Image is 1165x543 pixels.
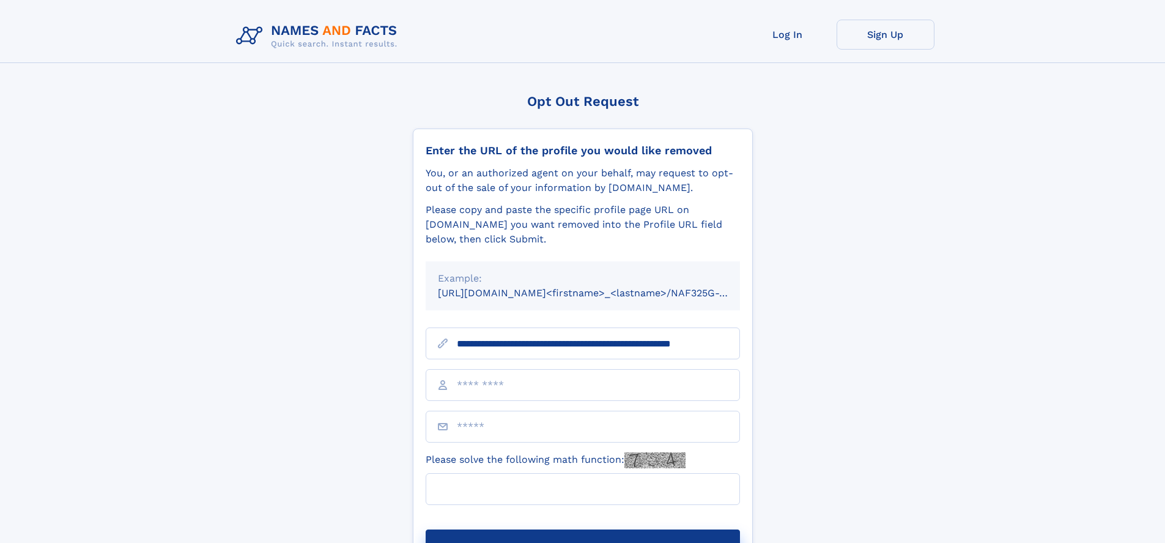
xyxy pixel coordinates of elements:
a: Sign Up [837,20,934,50]
div: You, or an authorized agent on your behalf, may request to opt-out of the sale of your informatio... [426,166,740,195]
div: Please copy and paste the specific profile page URL on [DOMAIN_NAME] you want removed into the Pr... [426,203,740,247]
div: Enter the URL of the profile you would like removed [426,144,740,157]
label: Please solve the following math function: [426,452,686,468]
div: Opt Out Request [413,94,753,109]
img: Logo Names and Facts [231,20,407,53]
div: Example: [438,271,728,286]
a: Log In [739,20,837,50]
small: [URL][DOMAIN_NAME]<firstname>_<lastname>/NAF325G-xxxxxxxx [438,287,763,299]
